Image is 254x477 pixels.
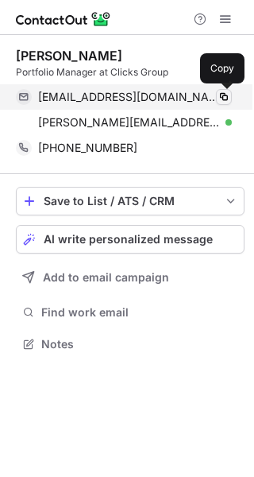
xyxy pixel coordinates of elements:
span: [EMAIL_ADDRESS][DOMAIN_NAME] [38,90,220,104]
button: Add to email campaign [16,263,244,292]
span: Add to email campaign [43,271,169,284]
img: ContactOut v5.3.10 [16,10,111,29]
button: AI write personalized message [16,225,244,254]
button: save-profile-one-click [16,187,244,215]
span: AI write personalized message [44,233,213,246]
div: Save to List / ATS / CRM [44,195,217,207]
button: Notes [16,333,244,355]
span: [PHONE_NUMBER] [38,141,137,155]
button: Find work email [16,301,244,324]
span: Find work email [41,305,238,320]
div: Portfolio Manager at Clicks Group [16,65,244,79]
span: Notes [41,337,238,351]
div: [PERSON_NAME] [16,48,122,64]
span: [PERSON_NAME][EMAIL_ADDRESS][PERSON_NAME][DOMAIN_NAME] [38,115,220,130]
